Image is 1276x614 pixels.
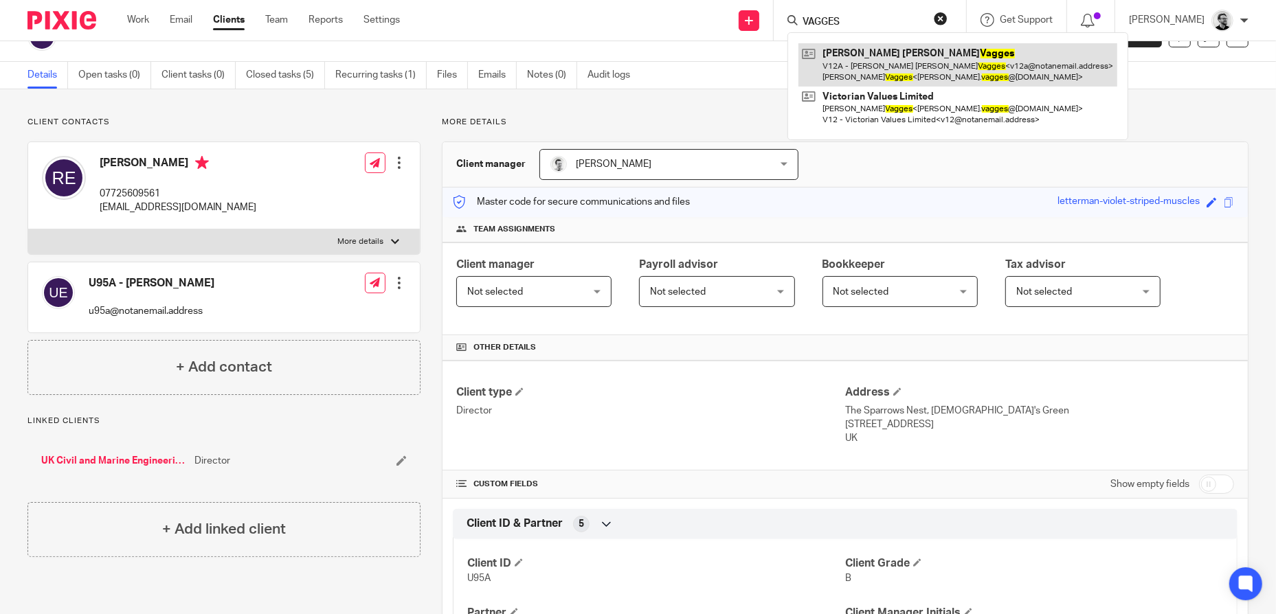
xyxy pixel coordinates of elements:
p: 07725609561 [100,187,256,201]
h3: Client manager [456,157,526,171]
i: Primary [195,156,209,170]
p: [PERSON_NAME] [1129,13,1205,27]
img: Pixie [27,11,96,30]
span: Other details [473,342,536,353]
span: Payroll advisor [639,259,718,270]
a: Reports [309,13,343,27]
span: Get Support [1000,15,1053,25]
a: Team [265,13,288,27]
div: letterman-violet-striped-muscles [1057,194,1200,210]
span: Not selected [467,287,523,297]
label: Show empty fields [1110,477,1189,491]
h4: Address [845,385,1234,400]
h4: + Add linked client [162,519,286,540]
span: Tax advisor [1005,259,1066,270]
h4: CUSTOM FIELDS [456,479,845,490]
span: 5 [579,517,584,531]
p: UK [845,431,1234,445]
h4: + Add contact [176,356,272,378]
a: Details [27,62,68,89]
a: Emails [478,62,517,89]
h4: Client Grade [845,556,1223,571]
img: svg%3E [42,156,86,200]
span: Not selected [1016,287,1072,297]
p: More details [442,117,1249,128]
p: [EMAIL_ADDRESS][DOMAIN_NAME] [100,201,256,214]
span: B [845,573,851,583]
button: Clear [934,12,948,25]
p: More details [338,236,384,247]
p: Client contacts [27,117,421,128]
span: Not selected [833,287,889,297]
a: Email [170,13,192,27]
a: Recurring tasks (1) [335,62,427,89]
span: Director [194,454,230,468]
span: [PERSON_NAME] [576,159,651,169]
a: Files [437,62,468,89]
a: Open tasks (0) [78,62,151,89]
h4: Client ID [467,556,845,571]
a: Closed tasks (5) [246,62,325,89]
p: Master code for secure communications and files [453,195,690,209]
a: Work [127,13,149,27]
p: Director [456,404,845,418]
h4: [PERSON_NAME] [100,156,256,173]
p: u95a@notanemail.address [89,304,214,318]
span: Team assignments [473,224,555,235]
a: UK Civil and Marine Engineering Ltd [41,454,188,468]
span: Client ID & Partner [467,516,563,531]
span: U95A [467,573,491,583]
img: svg%3E [42,276,75,309]
a: Notes (0) [527,62,577,89]
p: The Sparrows Nest, [DEMOGRAPHIC_DATA]'s Green [845,404,1234,418]
a: Audit logs [587,62,640,89]
span: Client manager [456,259,535,270]
img: Andy_2025.jpg [550,156,567,172]
img: Jack_2025.jpg [1211,10,1233,32]
a: Client tasks (0) [161,62,236,89]
h4: U95A - [PERSON_NAME] [89,276,214,291]
span: Bookkeeper [822,259,886,270]
input: Search [801,16,925,29]
span: Not selected [650,287,706,297]
a: Settings [363,13,400,27]
h4: Client type [456,385,845,400]
a: Clients [213,13,245,27]
p: [STREET_ADDRESS] [845,418,1234,431]
p: Linked clients [27,416,421,427]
